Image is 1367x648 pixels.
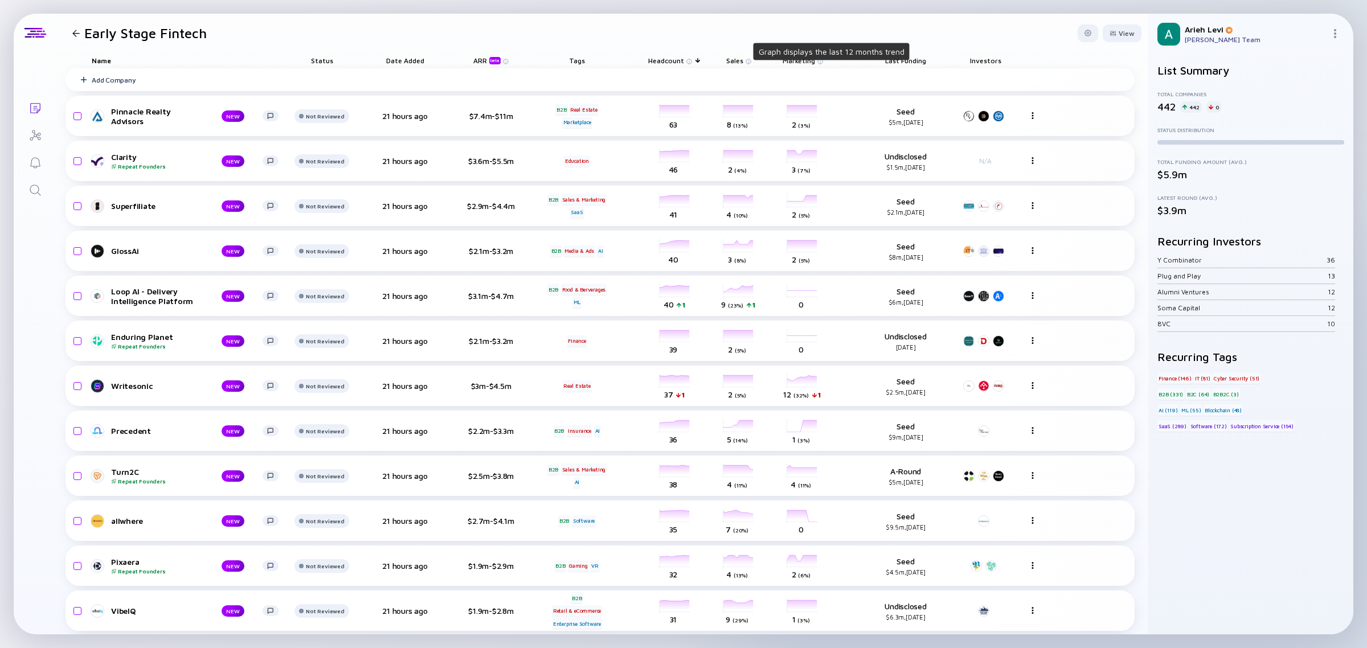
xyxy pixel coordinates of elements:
[14,93,56,121] a: Lists
[1327,256,1335,264] div: 36
[869,253,943,261] div: $8m, [DATE]
[14,121,56,148] a: Investor Map
[111,106,203,126] div: Pinnacle Realty Advisors
[373,336,437,346] div: 21 hours ago
[869,568,943,576] div: $4.5m, [DATE]
[1157,404,1178,416] div: AI (119)
[561,194,607,205] div: Sales & Marketing
[306,428,344,434] div: Not Reviewed
[1180,404,1202,416] div: ML (55)
[14,175,56,203] a: Search
[545,52,609,68] div: Tags
[567,425,592,437] div: Insurance
[1157,288,1328,296] div: Alumni Ventures
[547,194,559,205] div: B2B
[1157,158,1344,165] div: Total Funding Amount (Avg.)
[869,523,943,531] div: $9.5m, [DATE]
[567,335,587,347] div: Finance
[1185,24,1326,34] div: Arieh Levi
[648,56,684,65] span: Headcount
[111,557,203,575] div: Pixaera
[111,467,203,485] div: Turn2C
[454,561,528,571] div: $1.9m-$2.9m
[570,207,584,218] div: SaaS
[547,464,559,475] div: B2B
[597,245,604,257] div: AI
[869,118,943,126] div: $5m, [DATE]
[1029,157,1036,164] img: Menu
[547,284,559,295] div: B2B
[1029,427,1036,434] img: Menu
[869,331,943,351] div: Undisclosed
[869,343,943,351] div: [DATE]
[1189,420,1228,432] div: Software (172)
[111,478,203,485] div: Repeat Founders
[1185,35,1326,44] div: [PERSON_NAME] Team
[563,245,595,257] div: Media & Ads
[14,148,56,175] a: Reminders
[1157,64,1344,77] h2: List Summary
[1029,247,1036,254] img: Menu
[373,246,437,256] div: 21 hours ago
[1213,372,1260,384] div: Cyber Security (51)
[1328,304,1335,312] div: 12
[1229,420,1295,432] div: Subscription Service (154)
[1103,24,1141,42] button: View
[726,56,743,65] span: Sales
[306,383,344,389] div: Not Reviewed
[111,152,203,170] div: Clarity
[572,297,582,308] div: ML
[1157,319,1327,328] div: 8VC
[306,563,344,569] div: Not Reviewed
[111,343,203,350] div: Repeat Founders
[869,286,943,306] div: Seed
[1157,101,1176,113] div: 442
[569,104,599,115] div: Real Estate
[111,606,203,616] div: VibeIQ
[1206,101,1221,113] div: 0
[373,156,437,166] div: 21 hours ago
[1331,29,1340,38] img: Menu
[1157,235,1344,248] h2: Recurring Investors
[92,514,288,528] a: allwhereNEW
[306,158,344,165] div: Not Reviewed
[550,245,562,257] div: B2B
[562,117,592,128] div: Marketplace
[553,425,565,437] div: B2B
[111,426,203,436] div: Precedent
[373,381,437,391] div: 21 hours ago
[454,156,528,166] div: $3.6m-$5.5m
[92,244,288,258] a: GlossAiNEW
[373,111,437,121] div: 21 hours ago
[473,56,503,64] div: ARR
[1204,404,1243,416] div: Blockchain (48)
[869,478,943,486] div: $5m, [DATE]
[111,332,203,350] div: Enduring Planet
[111,286,203,306] div: Loop AI - Delivery Intelligence Platform
[454,426,528,436] div: $2.2m-$3.3m
[454,246,528,256] div: $2.1m-$3.2m
[1157,126,1344,133] div: Status Distribution
[552,605,602,617] div: Retail & eCommerce
[783,56,815,65] span: Marketing
[454,111,528,121] div: $7.4m-$11m
[1157,204,1344,216] div: $3.9m
[552,618,602,629] div: Enterprise Software
[1029,607,1036,614] img: Menu
[111,381,203,391] div: Writesonic
[1157,256,1327,264] div: Y Combinator
[759,46,904,58] div: Graph displays the last 12 months trend
[1157,372,1192,384] div: Finance (146)
[111,201,203,211] div: Superfiliate
[594,425,601,437] div: AI
[373,201,437,211] div: 21 hours ago
[373,471,437,481] div: 21 hours ago
[1029,382,1036,389] img: Menu
[869,466,943,486] div: A-Round
[111,568,203,575] div: Repeat Founders
[1157,388,1184,400] div: B2B (331)
[373,561,437,571] div: 21 hours ago
[869,613,943,621] div: $6.3m, [DATE]
[306,518,344,524] div: Not Reviewed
